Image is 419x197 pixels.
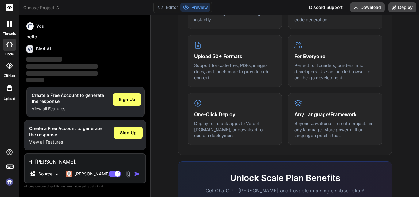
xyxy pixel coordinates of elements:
div: Discord Support [306,2,346,12]
h1: Create a Free Account to generate the response [32,92,104,104]
h4: One-Click Deploy [194,111,275,118]
img: Claude 4 Sonnet [66,171,72,177]
span: ‌ [26,71,98,76]
h4: Any Language/Framework [294,111,376,118]
span: Sign Up [120,130,136,136]
button: Editor [155,3,180,12]
button: Deploy [388,2,416,12]
img: Pick Models [54,171,60,177]
span: ‌ [26,64,98,69]
p: [PERSON_NAME] 4 S.. [75,171,120,177]
span: Choose Project [23,5,60,11]
p: View all Features [32,106,104,112]
span: ‌ [26,78,44,82]
button: Download [350,2,385,12]
p: Deploy full-stack apps to Vercel, [DOMAIN_NAME], or download for custom deployment [194,120,275,139]
h2: Unlock Scale Plan Benefits [188,171,382,184]
p: Always double-check its answers. Your in Bind [24,183,146,189]
label: code [5,52,14,57]
span: Sign Up [119,97,135,103]
p: Get ChatGPT, [PERSON_NAME] and Lovable in a single subscription! [188,187,382,194]
h6: You [36,23,44,29]
textarea: Hi [PERSON_NAME], [25,154,145,165]
span: ‌ [26,57,62,62]
p: Support for code files, PDFs, images, docs, and much more to provide rich context [194,62,275,81]
p: Beyond JavaScript - create projects in any language. More powerful than language-specific tools [294,120,376,139]
h1: Create a Free Account to generate the response [29,125,102,138]
img: attachment [125,171,132,178]
h4: Upload 50+ Formats [194,53,275,60]
label: Upload [4,96,15,101]
p: Source [38,171,52,177]
p: hello [26,33,145,41]
img: signin [4,177,15,187]
p: Perfect for founders, builders, and developers. Use on mobile browser for on-the-go development [294,62,376,81]
h6: Bind AI [36,46,51,52]
button: Preview [180,3,210,12]
p: View all Features [29,139,102,145]
label: threads [3,31,16,36]
img: icon [134,171,140,177]
h4: For Everyone [294,53,376,60]
label: GitHub [4,73,15,78]
span: privacy [82,184,93,188]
